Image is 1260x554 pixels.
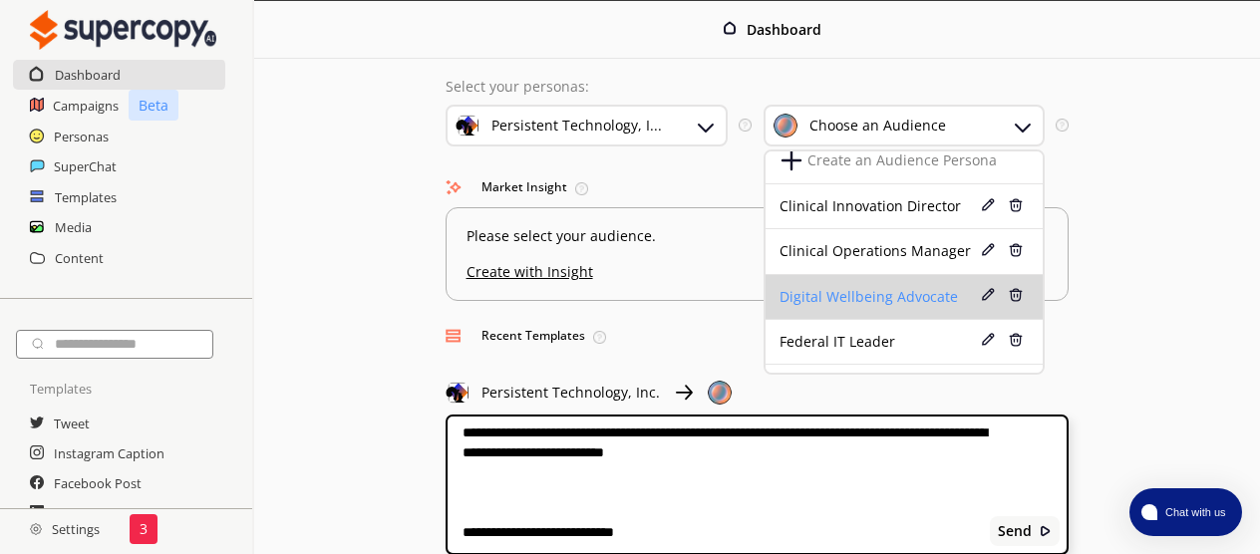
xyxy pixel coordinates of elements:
[981,243,995,257] img: Edit Icon
[739,119,752,132] img: Tooltip Icon
[140,521,148,537] p: 3
[1009,198,1023,212] img: Delete Icon
[446,381,470,405] img: Close
[1056,119,1069,132] img: Tooltip Icon
[54,468,142,498] a: Facebook Post
[129,90,178,121] p: Beta
[456,114,479,138] img: Brand Icon
[55,182,117,212] a: Templates
[30,523,42,535] img: Close
[747,20,821,39] b: Dashboard
[1157,504,1230,520] span: Chat with us
[467,228,1049,244] p: Please select your audience.
[55,212,92,242] a: Media
[446,328,462,344] img: Popular Templates
[708,381,732,405] img: Close
[723,21,737,35] img: Close
[780,198,977,214] div: Clinical Innovation Director
[446,172,1070,202] h3: Market Insight
[809,118,946,134] div: Choose an Audience
[53,91,119,121] a: Campaigns
[491,118,662,134] div: Persistent Technology, I...
[54,438,164,468] a: Instagram Caption
[446,179,462,195] img: Market Insight
[1039,524,1053,538] img: Close
[672,381,696,405] img: Close
[981,333,995,347] img: Edit Icon
[55,60,121,90] a: Dashboard
[694,115,718,138] img: Dropdown Icon
[30,10,216,50] img: Close
[446,321,1070,351] h3: Recent Templates
[54,409,90,438] a: Tweet
[780,148,803,172] img: Add Icon
[1011,115,1035,138] img: Dropdown Icon
[981,198,995,212] img: Edit Icon
[446,79,1070,95] p: Select your personas:
[998,523,1032,539] b: Send
[55,243,104,273] a: Content
[593,331,606,344] img: Tooltip Icon
[54,151,117,181] a: SuperChat
[481,385,660,401] p: Persistent Technology, Inc.
[807,152,997,168] div: Create an Audience Persona
[1009,288,1023,302] img: Delete Icon
[780,334,977,350] div: Federal IT Leader
[54,498,136,528] a: LinkedIn Post
[780,289,977,305] div: Digital Wellbeing Advocate
[467,254,1049,280] u: Create with Insight
[981,288,995,302] img: Edit Icon
[575,182,588,195] img: Tooltip Icon
[1009,333,1023,347] img: Delete Icon
[54,122,109,151] a: Personas
[1009,243,1023,257] img: Delete Icon
[780,243,977,259] div: Clinical Operations Manager
[774,114,797,138] img: Audience Icon
[1129,488,1242,536] button: atlas-launcher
